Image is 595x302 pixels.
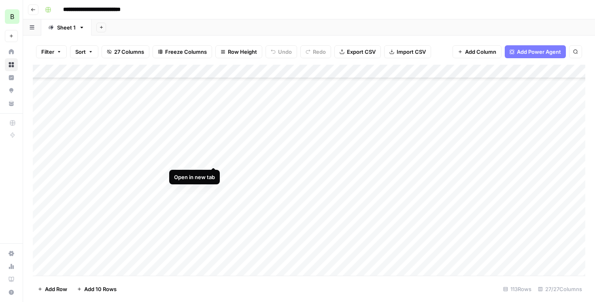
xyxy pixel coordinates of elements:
a: Opportunities [5,84,18,97]
span: Export CSV [347,48,376,56]
button: Sort [70,45,98,58]
button: Import CSV [384,45,431,58]
button: Workspace: Blindspot [5,6,18,27]
a: Your Data [5,97,18,110]
div: 27/27 Columns [535,283,585,296]
button: Add Row [33,283,72,296]
span: Row Height [228,48,257,56]
a: Settings [5,247,18,260]
span: Add Column [465,48,496,56]
button: Add 10 Rows [72,283,121,296]
div: Open in new tab [174,173,215,181]
button: Row Height [215,45,262,58]
a: Home [5,45,18,58]
a: Usage [5,260,18,273]
button: Freeze Columns [153,45,212,58]
span: Import CSV [397,48,426,56]
a: Browse [5,58,18,71]
button: Redo [300,45,331,58]
button: 27 Columns [102,45,149,58]
span: Add Power Agent [517,48,561,56]
button: Filter [36,45,67,58]
button: Help + Support [5,286,18,299]
span: Add Row [45,285,67,293]
span: 27 Columns [114,48,144,56]
button: Add Column [453,45,501,58]
span: Sort [75,48,86,56]
div: Sheet 1 [57,23,76,32]
div: 113 Rows [500,283,535,296]
button: Export CSV [334,45,381,58]
button: Add Power Agent [505,45,566,58]
span: Filter [41,48,54,56]
button: Undo [266,45,297,58]
span: Redo [313,48,326,56]
span: Undo [278,48,292,56]
span: Add 10 Rows [84,285,117,293]
a: Learning Hub [5,273,18,286]
span: B [10,12,14,21]
a: Sheet 1 [41,19,91,36]
a: Insights [5,71,18,84]
span: Freeze Columns [165,48,207,56]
